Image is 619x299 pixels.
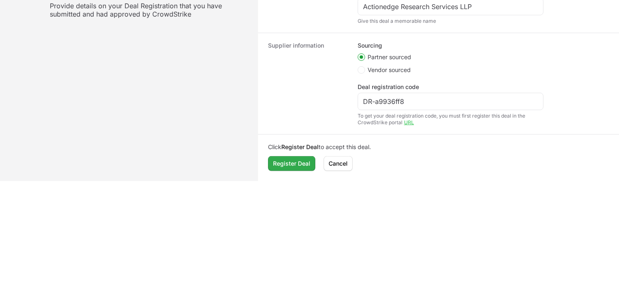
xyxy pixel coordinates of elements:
[273,159,310,169] span: Register Deal
[358,83,419,91] label: Deal registration code
[329,159,348,169] span: Cancel
[368,53,411,61] span: Partner sourced
[268,143,609,151] p: Click to accept this deal.
[268,156,315,171] button: Register Deal
[281,143,319,150] b: Register Deal
[358,41,382,50] legend: Sourcing
[404,119,414,125] a: URL
[358,18,543,24] div: Give this deal a memorable name
[268,41,348,126] dt: Supplier information
[368,66,411,74] span: Vendor sourced
[50,2,248,18] p: Provide details on your Deal Registration that you have submitted and had approved by CrowdStrike
[324,156,353,171] button: Cancel
[358,113,543,126] div: To get your deal registration code, you must first register this deal in the CrowdStrike portal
